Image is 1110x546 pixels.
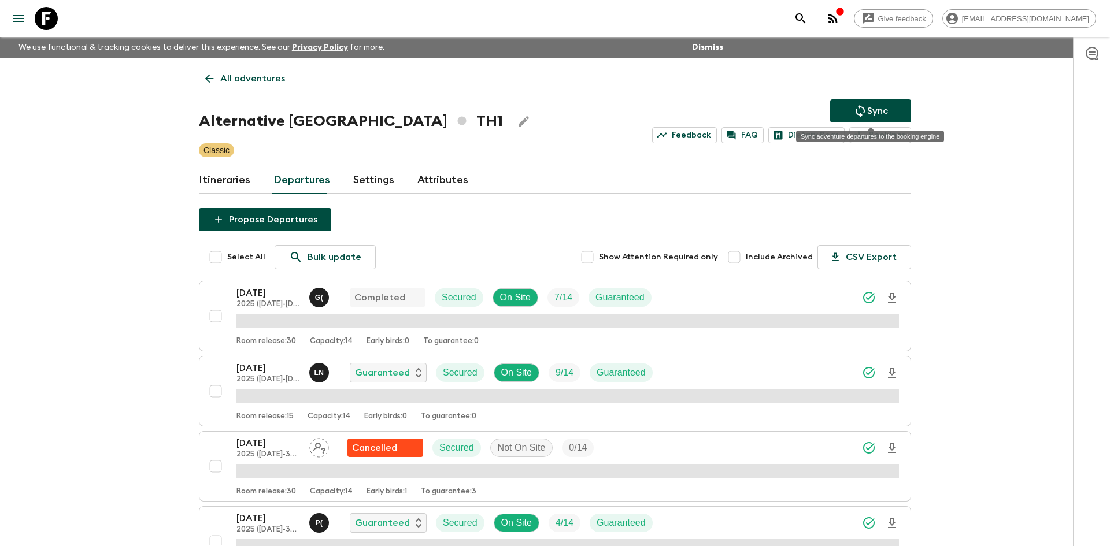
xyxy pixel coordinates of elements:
p: On Site [501,516,532,530]
span: Show Attention Required only [599,251,718,263]
p: Secured [443,366,478,380]
p: Secured [442,291,476,304]
p: Not On Site [498,441,546,455]
div: Sync adventure departures to the booking engine [796,131,944,142]
p: To guarantee: 3 [421,487,476,496]
span: Gong (Anon) Ratanaphaisal [309,291,331,300]
span: [EMAIL_ADDRESS][DOMAIN_NAME] [956,14,1096,23]
button: P( [309,513,331,533]
p: Early birds: 1 [367,487,407,496]
p: Capacity: 14 [310,487,353,496]
div: On Site [494,363,539,382]
a: Bulk update [275,245,376,269]
div: Secured [436,363,484,382]
div: [EMAIL_ADDRESS][DOMAIN_NAME] [942,9,1096,28]
button: LN [309,363,331,382]
p: Early birds: 0 [364,412,407,421]
p: Sync [867,104,888,118]
a: Dietary Reqs [768,127,845,143]
span: Include Archived [746,251,813,263]
p: Guaranteed [597,516,646,530]
p: To guarantee: 0 [423,337,479,346]
button: CSV Export [817,245,911,269]
p: [DATE] [236,436,300,450]
a: Itineraries [199,166,250,194]
button: [DATE]2025 ([DATE]-30 April with Phuket)Assign pack leaderFlash Pack cancellationSecuredNot On Si... [199,431,911,502]
svg: Download Onboarding [885,441,899,455]
h1: Alternative [GEOGRAPHIC_DATA] TH1 [199,110,503,133]
div: Secured [436,514,484,532]
p: Room release: 15 [236,412,294,421]
span: Pooky (Thanaphan) Kerdyoo [309,517,331,526]
p: Secured [443,516,478,530]
p: P ( [315,518,323,528]
svg: Download Onboarding [885,517,899,530]
a: Attributes [417,166,468,194]
button: Sync adventure departures to the booking engine [830,99,911,122]
a: Privacy Policy [292,43,348,51]
button: menu [7,7,30,30]
a: FAQ [721,127,764,143]
p: Guaranteed [355,516,410,530]
svg: Synced Successfully [862,441,876,455]
p: We use functional & tracking cookies to deliver this experience. See our for more. [14,37,389,58]
p: Completed [354,291,405,304]
span: Give feedback [872,14,933,23]
div: Secured [435,288,483,307]
p: 2025 ([DATE]-30 April with Phuket) [236,450,300,459]
span: Select All [227,251,265,263]
button: [DATE]2025 ([DATE]-[DATE] with [PERSON_NAME])Lalidarat NiyomratGuaranteedSecuredOn SiteTrip FillG... [199,356,911,426]
svg: Download Onboarding [885,366,899,380]
p: [DATE] [236,361,300,375]
a: Feedback [652,127,717,143]
div: On Site [493,288,538,307]
a: Departures [273,166,330,194]
div: Not On Site [490,439,553,457]
p: All adventures [220,72,285,86]
p: 2025 ([DATE]-[DATE] with [PERSON_NAME]) [236,300,300,309]
p: [DATE] [236,511,300,525]
svg: Synced Successfully [862,516,876,530]
button: Edit Adventure Title [512,110,535,133]
button: Propose Departures [199,208,331,231]
p: Guaranteed [355,366,410,380]
button: [DATE]2025 ([DATE]-[DATE] with [PERSON_NAME])Gong (Anon) RatanaphaisalCompletedSecuredOn SiteTrip... [199,281,911,351]
div: Trip Fill [549,514,580,532]
p: 4 / 14 [556,516,573,530]
p: Early birds: 0 [367,337,409,346]
p: Classic [203,144,230,156]
span: Lalidarat Niyomrat [309,366,331,376]
p: Bulk update [308,250,361,264]
a: All adventures [199,67,291,90]
svg: Synced Successfully [862,366,876,380]
svg: Synced Successfully [862,291,876,304]
p: Capacity: 14 [310,337,353,346]
p: To guarantee: 0 [421,412,476,421]
div: On Site [494,514,539,532]
a: Settings [353,166,394,194]
p: 7 / 14 [554,291,572,304]
div: Secured [432,439,481,457]
p: Room release: 30 [236,487,296,496]
p: 9 / 14 [556,366,573,380]
p: Room release: 30 [236,337,296,346]
button: Dismiss [689,39,726,55]
div: Trip Fill [562,439,594,457]
p: On Site [501,366,532,380]
p: 0 / 14 [569,441,587,455]
p: [DATE] [236,286,300,300]
p: Guaranteed [597,366,646,380]
button: search adventures [789,7,812,30]
p: Secured [439,441,474,455]
p: On Site [500,291,531,304]
div: Trip Fill [547,288,579,307]
p: L N [314,368,324,377]
p: Cancelled [352,441,397,455]
p: 2025 ([DATE]-[DATE] with [PERSON_NAME]) [236,375,300,384]
span: Assign pack leader [309,441,329,451]
p: Guaranteed [595,291,645,304]
div: Flash Pack cancellation [347,439,423,457]
a: Give feedback [854,9,933,28]
p: 2025 ([DATE]-30 April with Phuket) [236,525,300,534]
div: Trip Fill [549,363,580,382]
